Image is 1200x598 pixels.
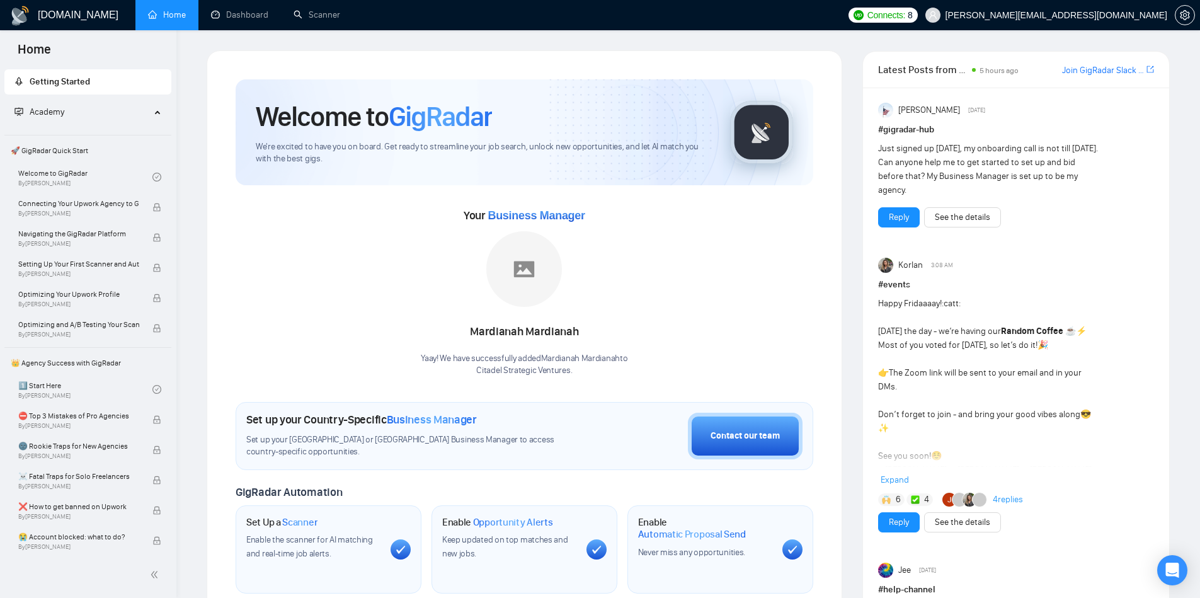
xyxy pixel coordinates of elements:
[246,516,317,529] h1: Set Up a
[18,240,139,248] span: By [PERSON_NAME]
[878,258,893,273] img: Korlan
[1175,5,1195,25] button: setting
[18,440,139,452] span: 🌚 Rookie Traps for New Agencies
[1157,555,1187,585] div: Open Intercom Messenger
[18,197,139,210] span: Connecting Your Upwork Agency to GigRadar
[18,543,139,551] span: By [PERSON_NAME]
[10,6,30,26] img: logo
[18,500,139,513] span: ❌ How to get banned on Upwork
[889,210,909,224] a: Reply
[18,163,152,191] a: Welcome to GigRadarBy[PERSON_NAME]
[421,365,627,377] p: Citadel Strategic Ventures .
[421,353,627,377] div: Yaay! We have successfully added Mardianah Mardianah to
[889,515,909,529] a: Reply
[942,493,956,507] img: JM
[4,69,171,95] li: Getting Started
[878,278,1154,292] h1: # events
[18,531,139,543] span: 😭 Account blocked: what to do?
[878,207,920,227] button: Reply
[442,516,553,529] h1: Enable
[638,547,745,558] span: Never miss any opportunities.
[898,258,923,272] span: Korlan
[421,321,627,343] div: Mardianah Mardianah
[18,288,139,301] span: Optimizing Your Upwork Profile
[473,516,553,529] span: Opportunity Alerts
[935,210,990,224] a: See the details
[18,513,139,520] span: By [PERSON_NAME]
[993,493,1023,506] a: 4replies
[6,350,170,376] span: 👑 Agency Success with GigRadar
[486,231,562,307] img: placeholder.png
[1065,326,1076,336] span: ☕
[878,512,920,532] button: Reply
[730,101,793,164] img: gigradar-logo.png
[18,258,139,270] span: Setting Up Your First Scanner and Auto-Bidder
[18,376,152,403] a: 1️⃣ Start HereBy[PERSON_NAME]
[152,263,161,272] span: lock
[8,40,61,67] span: Home
[878,367,889,378] span: 👉
[18,483,139,490] span: By [PERSON_NAME]
[1175,10,1194,20] span: setting
[931,260,953,271] span: 3:08 AM
[14,107,23,116] span: fund-projection-screen
[1175,10,1195,20] a: setting
[18,270,139,278] span: By [PERSON_NAME]
[18,470,139,483] span: ☠️ Fatal Traps for Solo Freelancers
[152,324,161,333] span: lock
[152,536,161,545] span: lock
[18,410,139,422] span: ⛔ Top 3 Mistakes of Pro Agencies
[152,415,161,424] span: lock
[30,76,90,87] span: Getting Started
[1001,326,1063,336] strong: Random Coffee
[236,485,342,499] span: GigRadar Automation
[908,8,913,22] span: 8
[294,9,340,20] a: searchScanner
[638,528,746,541] span: Automatic Proposal Send
[867,8,905,22] span: Connects:
[387,413,477,427] span: Business Manager
[881,474,909,485] span: Expand
[688,413,803,459] button: Contact our team
[854,10,864,20] img: upwork-logo.png
[878,583,1154,597] h1: # help-channel
[30,106,64,117] span: Academy
[150,568,163,581] span: double-left
[18,301,139,308] span: By [PERSON_NAME]
[6,138,170,163] span: 🚀 GigRadar Quick Start
[256,141,710,165] span: We're excited to have you on board. Get ready to streamline your job search, unlock new opportuni...
[968,105,985,116] span: [DATE]
[898,563,911,577] span: Jee
[878,62,968,78] span: Latest Posts from the GigRadar Community
[152,446,161,454] span: lock
[152,385,161,394] span: check-circle
[1062,64,1144,78] a: Join GigRadar Slack Community
[924,207,1001,227] button: See the details
[898,103,960,117] span: [PERSON_NAME]
[152,203,161,212] span: lock
[1080,409,1091,420] span: 😎
[931,451,942,461] span: ☺️
[14,106,64,117] span: Academy
[18,331,139,338] span: By [PERSON_NAME]
[878,123,1154,137] h1: # gigradar-hub
[878,297,1099,532] div: Happy Fridaaaay!:catt: [DATE] the day - we’re having our ️ ️ Most of you voted for [DATE], so let...
[878,142,1099,197] div: Just signed up [DATE], my onboarding call is not till [DATE]. Can anyone help me to get started t...
[924,512,1001,532] button: See the details
[488,209,585,222] span: Business Manager
[1037,340,1048,350] span: 🎉
[878,563,893,578] img: Jee
[152,506,161,515] span: lock
[919,565,936,576] span: [DATE]
[911,495,920,504] img: ✅
[282,516,317,529] span: Scanner
[18,318,139,331] span: Optimizing and A/B Testing Your Scanner for Better Results
[389,100,492,134] span: GigRadar
[246,434,580,458] span: Set up your [GEOGRAPHIC_DATA] or [GEOGRAPHIC_DATA] Business Manager to access country-specific op...
[1146,64,1154,74] span: export
[963,493,976,507] img: Korlan
[211,9,268,20] a: dashboardDashboard
[18,227,139,240] span: Navigating the GigRadar Platform
[152,294,161,302] span: lock
[18,210,139,217] span: By [PERSON_NAME]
